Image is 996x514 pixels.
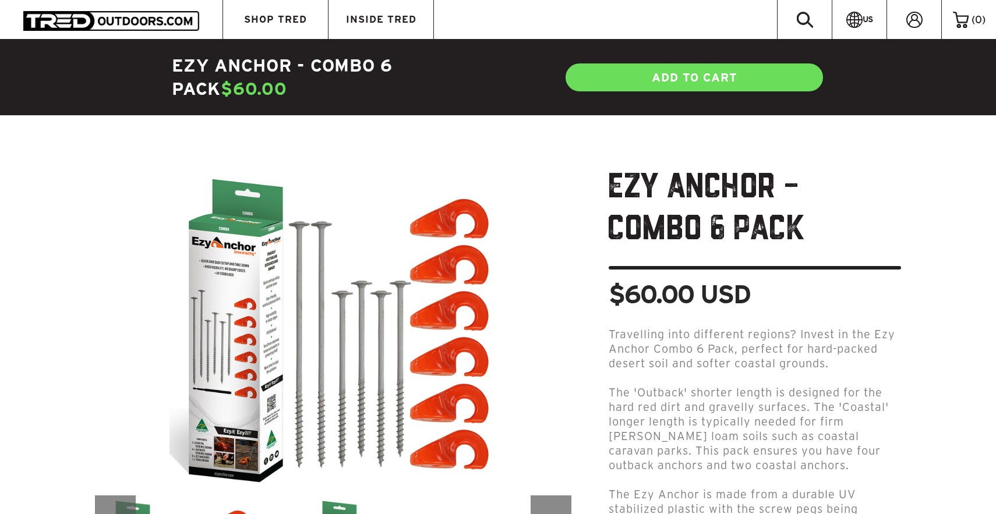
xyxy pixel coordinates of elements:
[609,168,901,270] h1: Ezy Anchor - Combo 6 pack
[172,54,498,101] h4: Ezy Anchor - Combo 6 pack
[23,11,199,30] img: TRED Outdoors America
[244,15,307,24] span: SHOP TRED
[609,385,901,473] p: The 'Outback' shorter length is designed for the hard red dirt and gravelly surfaces. The 'Coasta...
[564,62,824,93] a: ADD TO CART
[609,327,901,371] p: Travelling into different regions? Invest in the Ezy Anchor Combo 6 Pack, perfect for hard-packed...
[169,168,497,495] img: EzyAnchor6Pack2_700x.jpg
[221,79,287,98] span: $60.00
[346,15,416,24] span: INSIDE TRED
[972,15,986,25] span: ( )
[953,12,969,28] img: cart-icon
[609,281,750,307] span: $60.00 USD
[975,14,982,25] span: 0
